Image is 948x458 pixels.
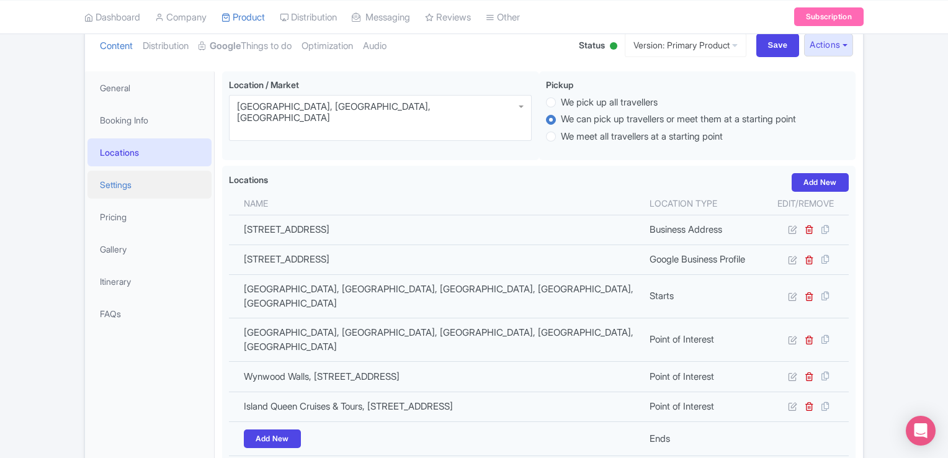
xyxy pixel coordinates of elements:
[546,79,573,90] span: Pickup
[87,138,212,166] a: Locations
[642,275,762,318] td: Starts
[642,392,762,421] td: Point of Interest
[642,245,762,274] td: Google Business Profile
[642,318,762,362] td: Point of Interest
[756,34,800,57] input: Save
[363,27,387,66] a: Audio
[561,96,658,110] label: We pick up all travellers
[87,267,212,295] a: Itinerary
[244,429,301,448] a: Add New
[792,173,849,192] a: Add New
[642,362,762,392] td: Point of Interest
[229,275,642,318] td: [GEOGRAPHIC_DATA], [GEOGRAPHIC_DATA], [GEOGRAPHIC_DATA], [GEOGRAPHIC_DATA], [GEOGRAPHIC_DATA]
[229,318,642,362] td: [GEOGRAPHIC_DATA], [GEOGRAPHIC_DATA], [GEOGRAPHIC_DATA], [GEOGRAPHIC_DATA], [GEOGRAPHIC_DATA]
[229,362,642,392] td: Wynwood Walls, [STREET_ADDRESS]
[229,215,642,245] td: [STREET_ADDRESS]
[100,27,133,66] a: Content
[804,34,853,56] button: Actions
[561,130,723,144] label: We meet all travellers at a starting point
[906,416,936,446] div: Open Intercom Messenger
[579,38,605,52] span: Status
[625,33,746,57] a: Version: Primary Product
[642,215,762,245] td: Business Address
[642,421,762,456] td: Ends
[87,74,212,102] a: General
[762,192,849,215] th: Edit/Remove
[87,106,212,134] a: Booking Info
[561,112,796,127] label: We can pick up travellers or meet them at a starting point
[143,27,189,66] a: Distribution
[229,245,642,274] td: [STREET_ADDRESS]
[210,39,241,53] strong: Google
[642,192,762,215] th: Location type
[237,101,524,123] div: [GEOGRAPHIC_DATA], [GEOGRAPHIC_DATA], [GEOGRAPHIC_DATA]
[794,7,864,26] a: Subscription
[87,171,212,199] a: Settings
[229,192,642,215] th: Name
[87,203,212,231] a: Pricing
[199,27,292,66] a: GoogleThings to do
[229,392,642,421] td: Island Queen Cruises & Tours, [STREET_ADDRESS]
[607,37,620,56] div: Active
[229,79,299,90] span: Location / Market
[87,300,212,328] a: FAQs
[87,235,212,263] a: Gallery
[302,27,353,66] a: Optimization
[229,173,268,186] label: Locations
